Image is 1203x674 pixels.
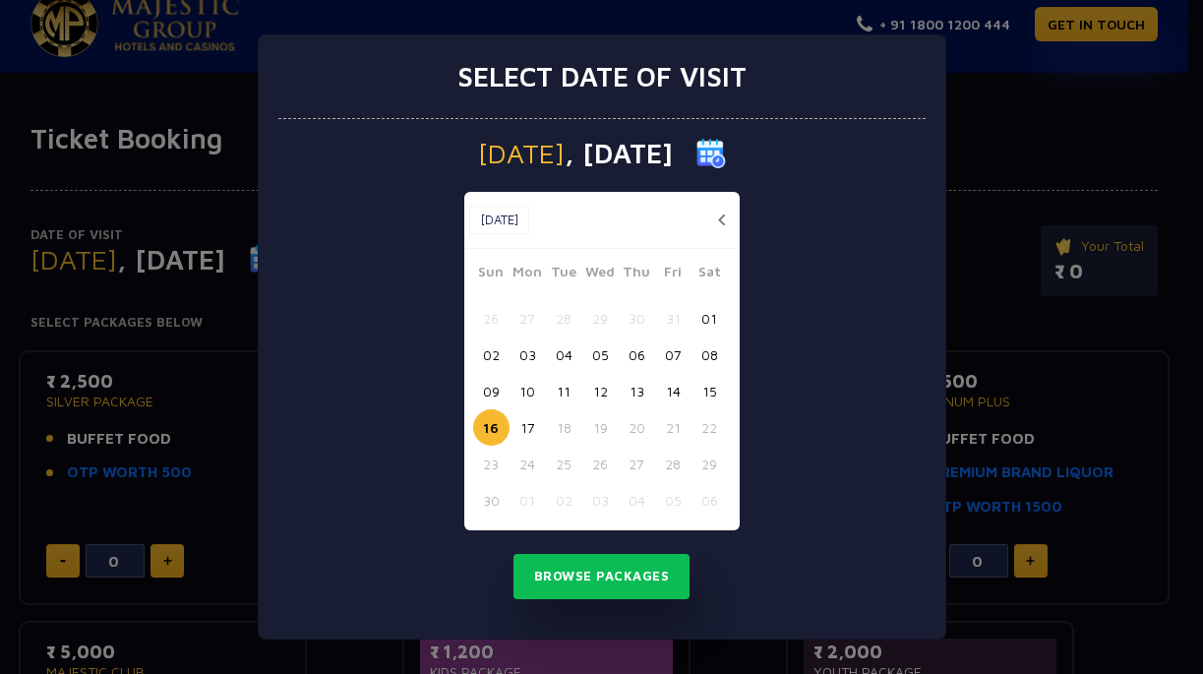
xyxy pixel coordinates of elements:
[619,261,655,288] span: Thu
[582,337,619,373] button: 05
[582,409,619,446] button: 19
[473,409,510,446] button: 16
[473,300,510,337] button: 26
[692,337,728,373] button: 08
[619,482,655,519] button: 04
[582,373,619,409] button: 12
[692,482,728,519] button: 06
[473,373,510,409] button: 09
[619,337,655,373] button: 06
[510,446,546,482] button: 24
[655,373,692,409] button: 14
[582,300,619,337] button: 29
[619,409,655,446] button: 20
[510,261,546,288] span: Mon
[546,409,582,446] button: 18
[546,261,582,288] span: Tue
[619,446,655,482] button: 27
[692,409,728,446] button: 22
[510,373,546,409] button: 10
[692,261,728,288] span: Sat
[546,446,582,482] button: 25
[655,300,692,337] button: 31
[510,300,546,337] button: 27
[469,206,529,235] button: [DATE]
[546,300,582,337] button: 28
[655,446,692,482] button: 28
[582,261,619,288] span: Wed
[546,482,582,519] button: 02
[655,337,692,373] button: 07
[655,482,692,519] button: 05
[546,337,582,373] button: 04
[582,482,619,519] button: 03
[619,300,655,337] button: 30
[513,554,691,599] button: Browse Packages
[510,337,546,373] button: 03
[546,373,582,409] button: 11
[510,409,546,446] button: 17
[692,300,728,337] button: 01
[457,60,747,93] h3: Select date of visit
[478,140,565,167] span: [DATE]
[473,482,510,519] button: 30
[619,373,655,409] button: 13
[692,373,728,409] button: 15
[655,409,692,446] button: 21
[692,446,728,482] button: 29
[510,482,546,519] button: 01
[473,337,510,373] button: 02
[565,140,673,167] span: , [DATE]
[473,446,510,482] button: 23
[655,261,692,288] span: Fri
[696,139,726,168] img: calender icon
[473,261,510,288] span: Sun
[582,446,619,482] button: 26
